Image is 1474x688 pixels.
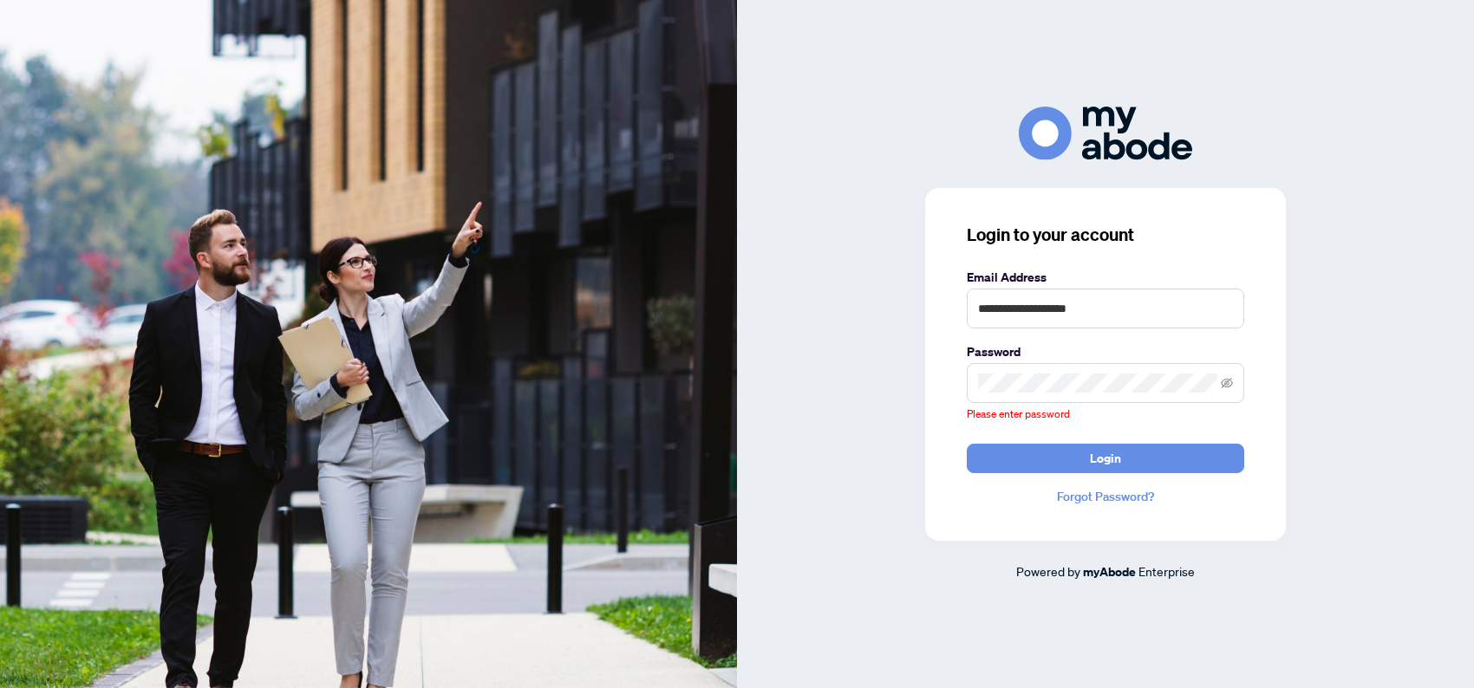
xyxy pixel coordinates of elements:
span: Please enter password [967,407,1070,420]
a: myAbode [1083,562,1136,581]
button: Login [967,444,1244,473]
label: Password [967,342,1244,361]
label: Email Address [967,268,1244,287]
span: Powered by [1016,563,1080,579]
span: Login [1090,445,1121,472]
img: ma-logo [1019,107,1192,159]
span: Enterprise [1138,563,1195,579]
a: Forgot Password? [967,487,1244,506]
span: eye-invisible [1221,377,1233,389]
h3: Login to your account [967,223,1244,247]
